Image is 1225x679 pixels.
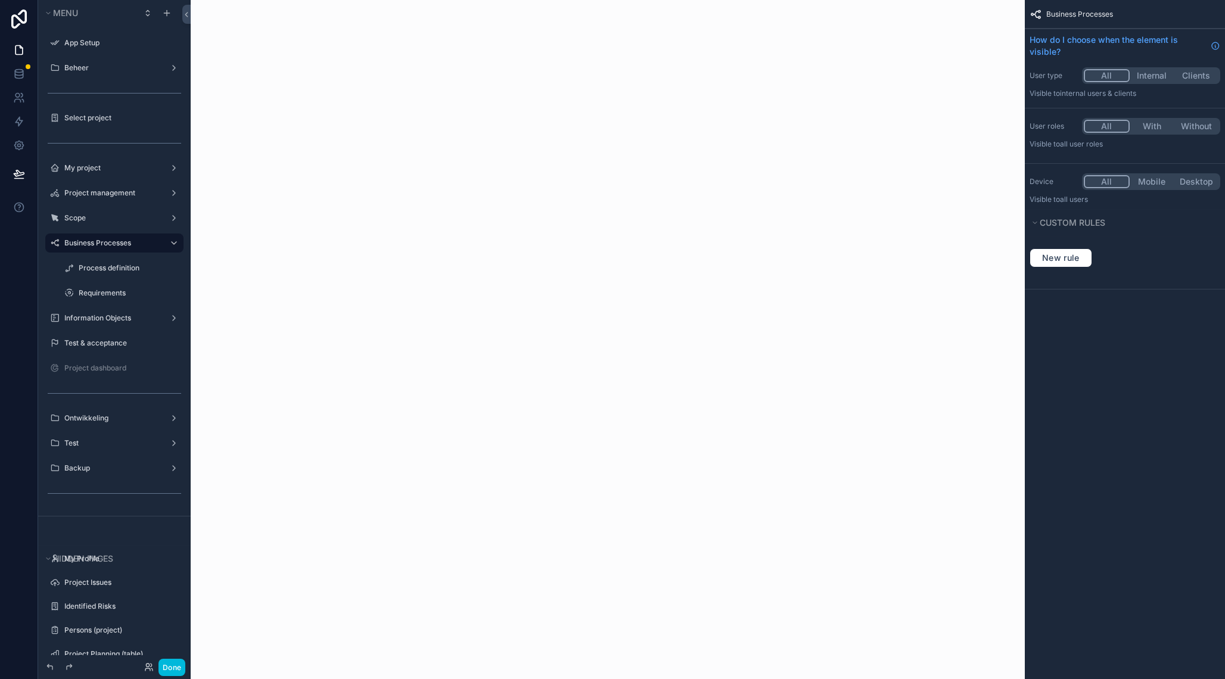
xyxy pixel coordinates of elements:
label: Ontwikkeling [64,413,160,423]
label: Identified Risks [64,602,176,611]
button: Mobile [1130,175,1174,188]
span: New rule [1037,253,1084,263]
label: Persons (project) [64,625,176,635]
span: all users [1060,195,1088,204]
label: Process definition [79,263,176,273]
button: Internal [1130,69,1174,82]
label: User type [1030,71,1077,80]
p: Visible to [1030,195,1220,204]
span: Internal users & clients [1060,89,1136,98]
label: My Profile [64,554,176,563]
label: Scope [64,213,160,223]
label: Business Processes [64,238,160,248]
label: Select project [64,113,176,123]
label: App Setup [64,38,176,48]
button: All [1084,69,1130,82]
label: Requirements [79,288,176,298]
label: Backup [64,463,160,473]
button: Custom rules [1030,214,1213,231]
button: Without [1174,120,1218,133]
span: Menu [53,8,78,18]
button: Done [158,659,185,676]
button: Clients [1174,69,1218,82]
button: All [1084,120,1130,133]
label: Beheer [64,63,160,73]
button: All [1084,175,1130,188]
label: Device [1030,177,1077,186]
button: Desktop [1174,175,1218,188]
label: User roles [1030,122,1077,131]
button: Hidden pages [43,550,179,567]
label: Test [64,438,160,448]
span: Custom rules [1040,217,1105,228]
label: Test & acceptance [64,338,176,348]
span: All user roles [1060,139,1103,148]
button: Menu [43,5,136,21]
label: Project Issues [64,578,176,587]
label: My project [64,163,160,173]
button: New rule [1030,248,1092,267]
button: With [1130,120,1174,133]
p: Visible to [1030,89,1220,98]
a: How do I choose when the element is visible? [1030,34,1220,58]
label: Project Planning (table) [64,649,176,659]
label: Project dashboard [64,363,176,373]
span: Business Processes [1046,10,1113,19]
span: How do I choose when the element is visible? [1030,34,1206,58]
p: Visible to [1030,139,1220,149]
label: Information Objects [64,313,160,323]
label: Project management [64,188,160,198]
